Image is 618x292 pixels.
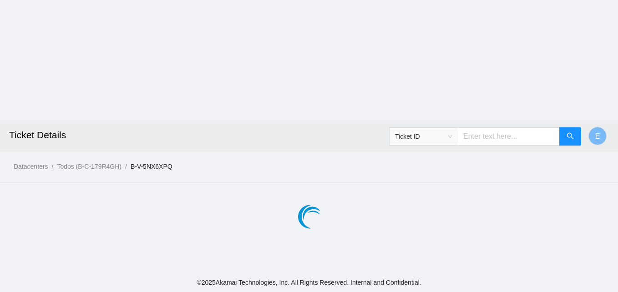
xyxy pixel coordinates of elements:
span: / [51,163,53,170]
h2: Ticket Details [9,121,429,150]
button: search [559,127,581,146]
a: Todos (B-C-179R4GH) [57,163,122,170]
a: B-V-5NX6XPQ [131,163,172,170]
button: E [588,127,607,145]
input: Enter text here... [458,127,560,146]
span: E [595,131,600,142]
span: search [567,132,574,141]
span: / [125,163,127,170]
span: Ticket ID [395,130,452,143]
a: Datacenters [14,163,48,170]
